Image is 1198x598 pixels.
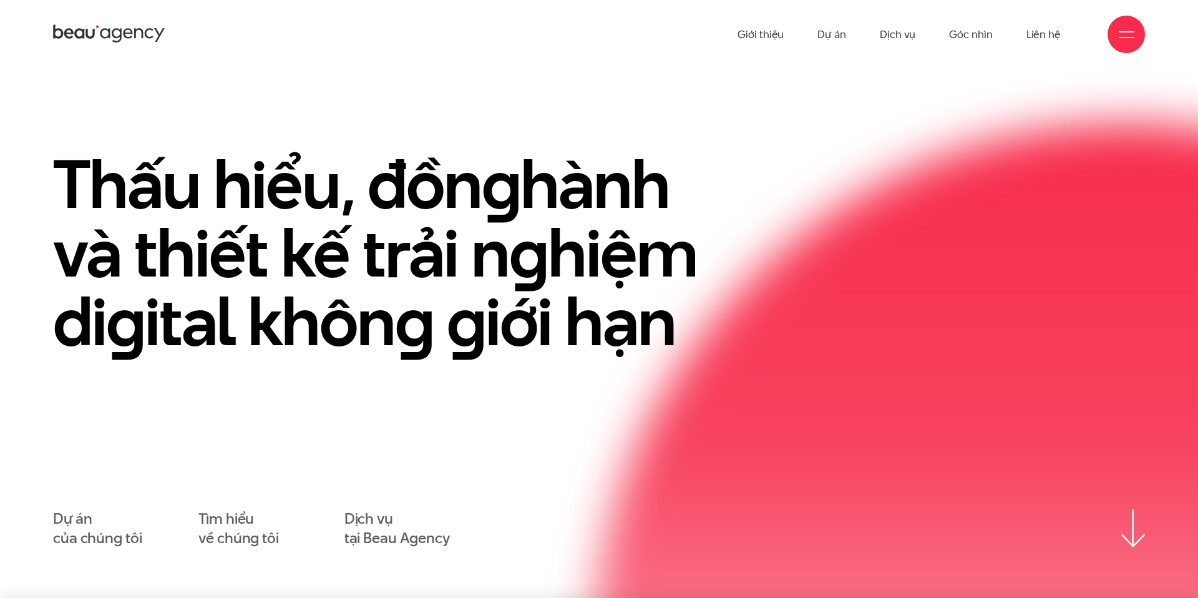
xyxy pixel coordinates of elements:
[447,275,485,368] en: g
[106,275,145,368] en: g
[53,509,142,548] a: Dự áncủa chúng tôi
[395,275,434,368] en: g
[482,137,520,231] en: g
[53,150,739,356] h1: Thấu hiểu, đồn hành và thiết kế trải n hiệm di ital khôn iới hạn
[509,206,548,300] en: g
[198,509,279,548] a: Tìm hiểuvề chúng tôi
[344,509,450,548] a: Dịch vụtại Beau Agency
